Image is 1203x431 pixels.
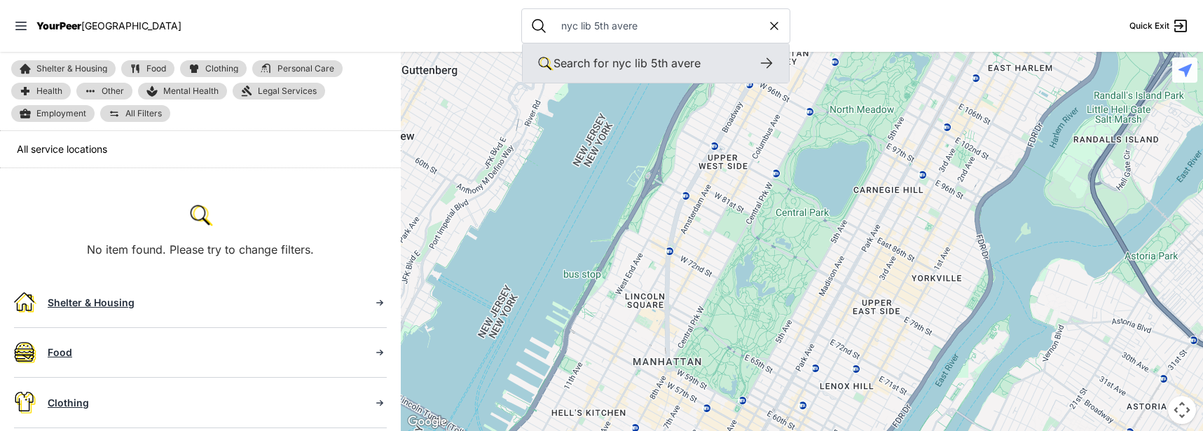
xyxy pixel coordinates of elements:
[11,105,95,122] a: Employment
[14,328,387,377] a: Food
[180,60,247,77] a: Clothing
[163,85,219,97] span: Mental Health
[14,378,387,427] a: Clothing
[138,83,227,100] a: Mental Health
[277,64,334,73] span: Personal Care
[252,60,343,77] a: Personal Care
[553,19,767,33] input: Search
[36,22,181,30] a: YourPeer[GEOGRAPHIC_DATA]
[121,60,174,77] a: Food
[48,396,362,410] div: Clothing
[36,87,62,95] span: Health
[1129,18,1189,34] a: Quick Exit
[612,56,701,70] span: nyc lib 5th avere
[554,56,609,70] span: Search for
[14,278,387,327] a: Shelter & Housing
[48,296,362,310] div: Shelter & Housing
[11,60,116,77] a: Shelter & Housing
[81,20,181,32] span: [GEOGRAPHIC_DATA]
[48,346,362,360] div: Food
[125,109,162,118] span: All Filters
[100,105,170,122] a: All Filters
[36,64,107,73] span: Shelter & Housing
[11,83,71,100] a: Health
[404,413,451,431] a: Open this area in Google Maps (opens a new window)
[102,87,124,95] span: Other
[404,413,451,431] img: Google
[258,85,317,97] span: Legal Services
[76,83,132,100] a: Other
[146,64,166,73] span: Food
[87,241,314,258] p: No item found. Please try to change filters.
[205,64,238,73] span: Clothing
[36,20,81,32] span: YourPeer
[1168,396,1196,424] button: Map camera controls
[17,143,107,155] span: All service locations
[233,83,325,100] a: Legal Services
[36,108,86,119] span: Employment
[1129,20,1169,32] span: Quick Exit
